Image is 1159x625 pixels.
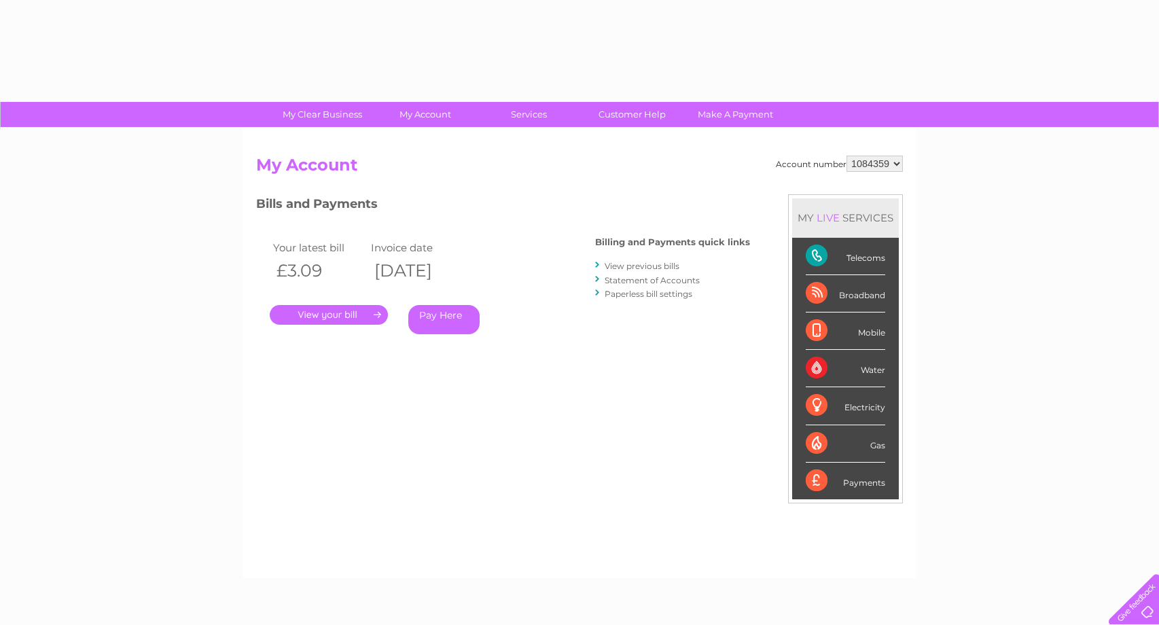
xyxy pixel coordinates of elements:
a: Make A Payment [679,102,791,127]
div: Electricity [806,387,885,425]
a: Pay Here [408,305,480,334]
a: My Account [370,102,482,127]
th: £3.09 [270,257,368,285]
a: Customer Help [576,102,688,127]
a: My Clear Business [266,102,378,127]
div: LIVE [814,211,842,224]
div: Payments [806,463,885,499]
a: . [270,305,388,325]
div: Telecoms [806,238,885,275]
a: View previous bills [605,261,679,271]
div: Account number [776,156,903,172]
div: Water [806,350,885,387]
div: Broadband [806,275,885,312]
div: Gas [806,425,885,463]
a: Services [473,102,585,127]
th: [DATE] [368,257,465,285]
h3: Bills and Payments [256,194,750,218]
h4: Billing and Payments quick links [595,237,750,247]
a: Paperless bill settings [605,289,692,299]
a: Statement of Accounts [605,275,700,285]
h2: My Account [256,156,903,181]
div: Mobile [806,312,885,350]
td: Invoice date [368,238,465,257]
div: MY SERVICES [792,198,899,237]
td: Your latest bill [270,238,368,257]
